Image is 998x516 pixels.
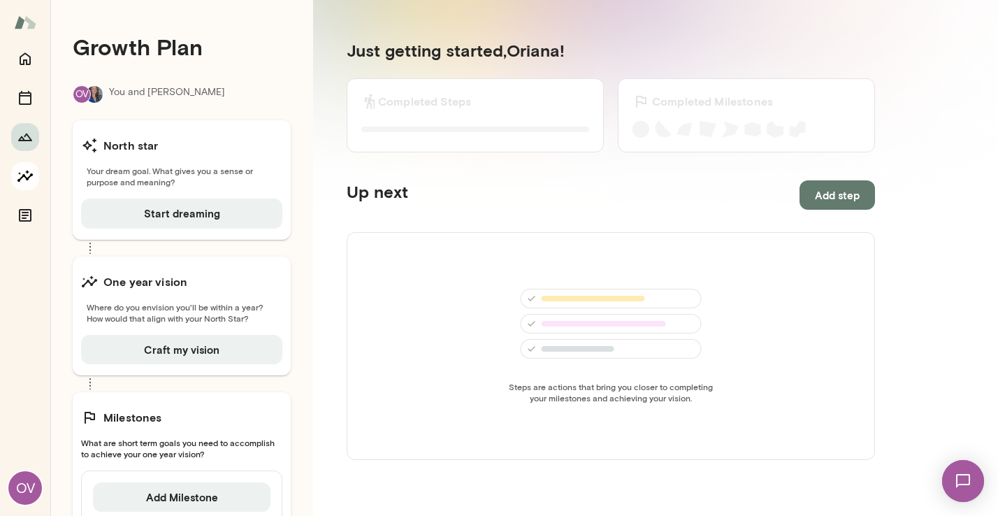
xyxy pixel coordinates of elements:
[93,482,270,512] button: Add Milestone
[347,180,408,210] h5: Up next
[378,93,471,110] h6: Completed Steps
[109,85,225,103] p: You and [PERSON_NAME]
[81,165,282,187] span: Your dream goal. What gives you a sense or purpose and meaning?
[73,34,291,60] h4: Growth Plan
[505,381,717,403] span: Steps are actions that bring you closer to completing your milestones and achieving your vision.
[652,93,773,110] h6: Completed Milestones
[11,162,39,190] button: Insights
[14,9,36,36] img: Mento
[81,437,282,459] span: What are short term goals you need to accomplish to achieve your one year vision?
[800,180,875,210] button: Add step
[8,471,42,505] div: OV
[11,84,39,112] button: Sessions
[11,45,39,73] button: Home
[103,409,162,426] h6: Milestones
[86,86,103,103] img: Nicole Menkhoff
[81,301,282,324] span: Where do you envision you'll be within a year? How would that align with your North Star?
[11,201,39,229] button: Documents
[81,335,282,364] button: Craft my vision
[81,199,282,228] button: Start dreaming
[11,123,39,151] button: Growth Plan
[103,137,159,154] h6: North star
[347,39,875,62] h5: Just getting started, Oriana !
[103,273,187,290] h6: One year vision
[73,85,91,103] div: OV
